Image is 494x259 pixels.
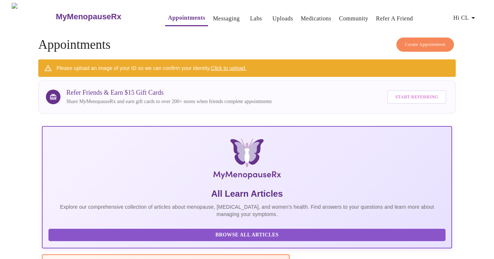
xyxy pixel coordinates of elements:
[56,62,247,75] div: Please upload an image of your ID so we can confirm your identity.
[339,13,369,24] a: Community
[405,40,446,49] span: Create Appointment
[210,11,242,26] button: Messaging
[385,87,448,107] a: Start Referring
[168,13,205,23] a: Appointments
[376,13,413,24] a: Refer a Friend
[56,12,121,21] h3: MyMenopauseRx
[270,11,296,26] button: Uploads
[273,13,293,24] a: Uploads
[298,11,334,26] button: Medications
[244,11,268,26] button: Labs
[48,231,447,238] a: Browse All Articles
[56,231,438,240] span: Browse All Articles
[396,38,454,52] button: Create Appointment
[336,11,372,26] button: Community
[450,11,481,25] button: Hi CL
[48,188,446,200] h5: All Learn Articles
[165,11,208,26] button: Appointments
[48,203,446,218] p: Explore our comprehensive collection of articles about menopause, [MEDICAL_DATA], and women's hea...
[213,13,239,24] a: Messaging
[55,4,150,30] a: MyMenopauseRx
[395,93,438,101] span: Start Referring
[38,38,456,52] h4: Appointments
[387,90,446,104] button: Start Referring
[301,13,331,24] a: Medications
[110,138,384,182] img: MyMenopauseRx Logo
[12,3,55,30] img: MyMenopauseRx Logo
[373,11,416,26] button: Refer a Friend
[211,65,247,71] a: Click to upload.
[66,98,272,105] p: Share MyMenopauseRx and earn gift cards to over 200+ stores when friends complete appointments
[453,13,478,23] span: Hi CL
[66,89,272,97] h3: Refer Friends & Earn $15 Gift Cards
[48,229,446,242] button: Browse All Articles
[250,13,262,24] a: Labs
